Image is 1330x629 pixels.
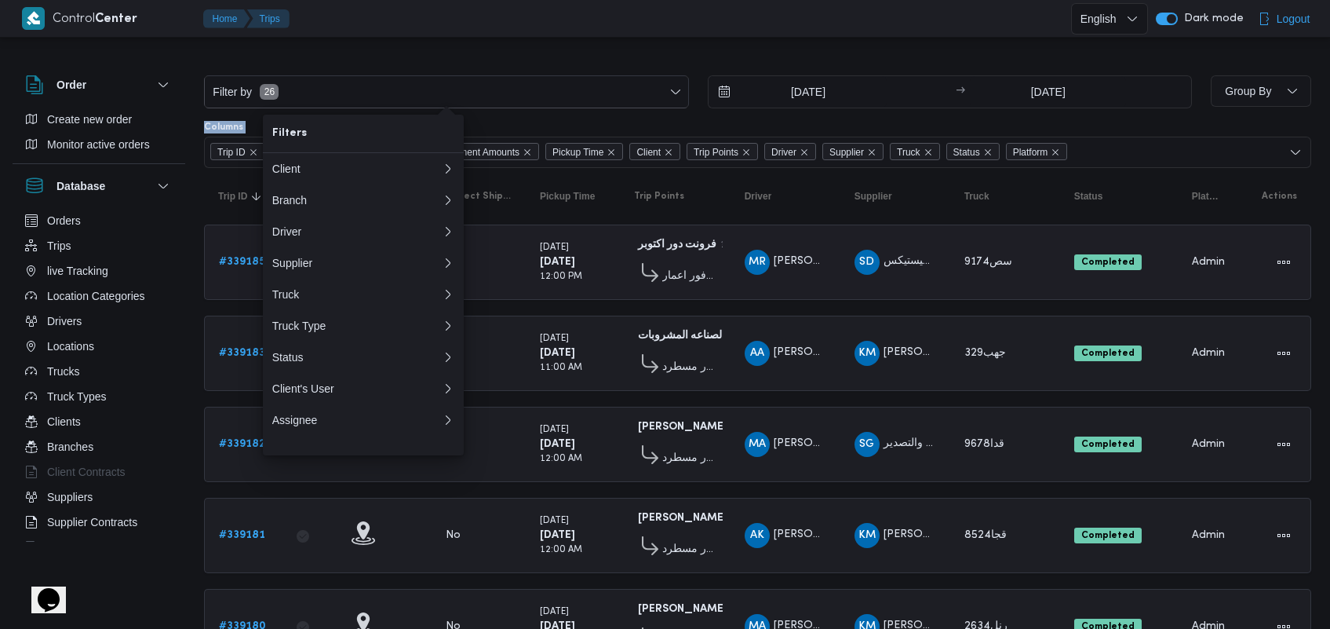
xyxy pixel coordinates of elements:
b: Completed [1081,440,1135,449]
b: # 339181 [219,530,265,540]
div: Ahmad Alsaaid Alsaaid Alhfanaoi [745,341,770,366]
div: Status [272,351,442,364]
small: 12:00 PM [540,272,582,281]
span: Locations [47,337,94,356]
button: Trips [19,233,179,258]
div: Branch [272,194,442,207]
button: Home [203,9,250,28]
span: KM [858,523,876,548]
span: Supplier [829,144,864,161]
div: Order [13,107,185,163]
button: Remove Status from selection in this group [983,148,993,157]
span: Status [953,144,980,161]
div: Truck Type [272,320,442,332]
button: Truck Type [263,310,464,342]
span: Driver [745,190,772,203]
div: Muhammad Radha Munasoar Ibrahem [745,250,770,275]
button: Driver [263,216,464,247]
button: Pickup Time [534,184,612,209]
span: Completed [1074,346,1142,361]
button: Logout [1252,3,1317,35]
button: Supplier [848,184,942,209]
label: Columns [204,121,243,133]
button: Supplier [263,247,464,279]
span: Truck [964,190,989,203]
div: Database [13,208,185,548]
button: Clients [19,409,179,434]
b: فرونت دور اكتوبر [638,240,716,250]
div: Muhammad Alsaid Ibrahem Alsaid [745,432,770,457]
span: Platform [1192,190,1219,203]
div: Shrkah Ghrib Jrob Llastirad Waltsadir [854,432,880,457]
span: Driver [771,144,796,161]
span: Location Categories [47,287,145,305]
span: فرونت دور مسطرد [662,358,716,377]
b: # 339182 [219,439,265,449]
button: Assignee0 [263,404,464,436]
span: Dark mode [1178,13,1244,25]
small: 11:00 AM [540,364,582,372]
span: Create new order [47,110,132,129]
b: مصنع ويلز - الشركه الوطنيه لصناعه المشروبات [638,331,849,341]
b: [PERSON_NAME] [638,422,727,432]
span: Supplier Contracts [47,513,137,532]
small: [DATE] [540,517,569,525]
span: Admin [1192,530,1225,540]
small: 10:48 PM [720,241,763,250]
small: [DATE] [540,608,569,616]
button: Actions [1271,341,1296,366]
span: Trip ID [217,144,246,161]
input: Press the down key to open a popover containing a calendar. [970,76,1126,108]
span: Trip ID [210,143,265,160]
span: Pickup Time [545,143,623,160]
div: Khald Mmdoh Hassan Muhammad Alabs [854,523,880,548]
button: Client's User [263,373,464,404]
span: Pickup Time [540,190,595,203]
span: SD [859,250,874,275]
span: Completed [1074,254,1142,270]
button: Actions [1271,432,1296,457]
span: [PERSON_NAME] [884,529,973,539]
button: Order [25,75,173,94]
button: Remove Truck from selection in this group [924,148,933,157]
a: #339182 [219,435,265,454]
button: Supplier Contracts [19,510,179,535]
span: Client Contracts [47,463,126,481]
span: [PERSON_NAME] [774,529,863,539]
span: Admin [1192,439,1225,449]
b: [DATE] [540,439,575,449]
span: Completed [1074,528,1142,543]
b: Completed [1081,349,1135,358]
button: Monitor active orders [19,132,179,157]
button: Remove Supplier from selection in this group [867,148,876,157]
span: Suppliers [47,488,93,506]
span: Driver [764,143,816,160]
span: SG [859,432,874,457]
button: Group By [1211,75,1311,107]
b: [DATE] [540,530,575,540]
button: Filter by26 available filters [205,76,688,108]
span: Platform [1006,143,1068,160]
div: Client's User [272,382,442,395]
button: Branch [263,185,464,216]
span: Group By [1225,85,1271,97]
span: جهب329 [964,348,1006,358]
button: Trips [247,9,290,28]
span: شركة ديتاك لادارة المشروعات و الخدمات بى لوجيستيكس [884,256,1146,266]
button: Remove Platform from selection in this group [1051,148,1060,157]
button: Drivers [19,309,179,334]
b: Center [95,13,137,25]
button: Remove Collect Shipment Amounts from selection in this group [523,148,532,157]
span: AA [750,341,764,366]
b: [DATE] [540,348,575,358]
button: Suppliers [19,485,179,510]
small: [DATE] [540,335,569,343]
div: Truck [272,288,435,301]
div: Shrkah Ditak Ladarah Alamshuroaat W Alkhdmat Ba Lwjistiks [854,250,880,275]
b: [PERSON_NAME] [638,604,727,614]
button: Devices [19,535,179,560]
span: Trucks [47,362,79,381]
button: Client [263,153,464,185]
small: 12:00 AM [540,455,582,463]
